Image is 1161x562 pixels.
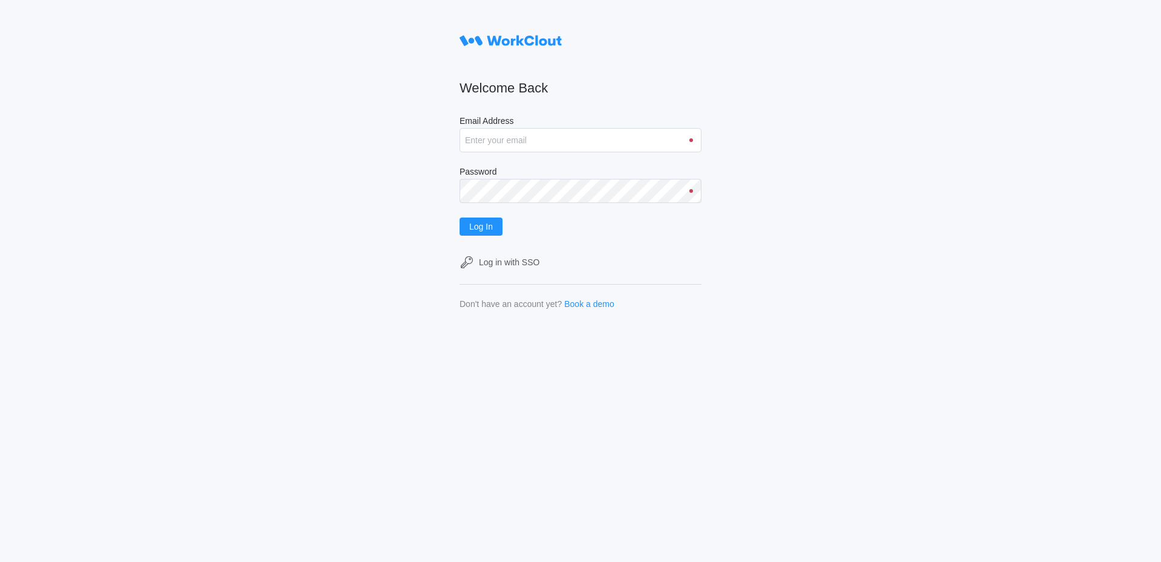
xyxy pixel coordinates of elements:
[460,218,502,236] button: Log In
[479,257,539,267] div: Log in with SSO
[460,167,701,179] label: Password
[460,80,701,97] h2: Welcome Back
[460,255,701,270] a: Log in with SSO
[460,128,701,152] input: Enter your email
[564,299,614,309] a: Book a demo
[460,116,701,128] label: Email Address
[460,299,562,309] div: Don't have an account yet?
[469,222,493,231] span: Log In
